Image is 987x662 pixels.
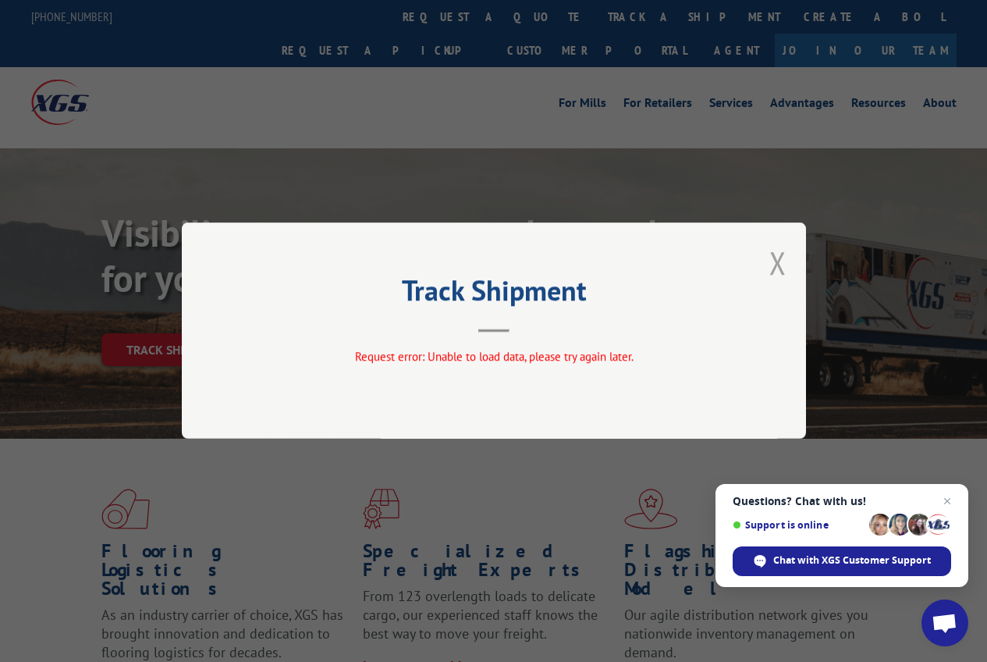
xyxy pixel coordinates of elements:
h2: Track Shipment [260,279,728,309]
span: Support is online [733,519,864,531]
div: Chat with XGS Customer Support [733,546,951,576]
span: Close chat [938,492,957,511]
span: Chat with XGS Customer Support [773,553,931,568]
span: Request error: Unable to load data, please try again later. [354,350,633,365]
div: Open chat [921,600,968,646]
span: Questions? Chat with us! [733,495,951,507]
button: Close modal [769,242,786,283]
